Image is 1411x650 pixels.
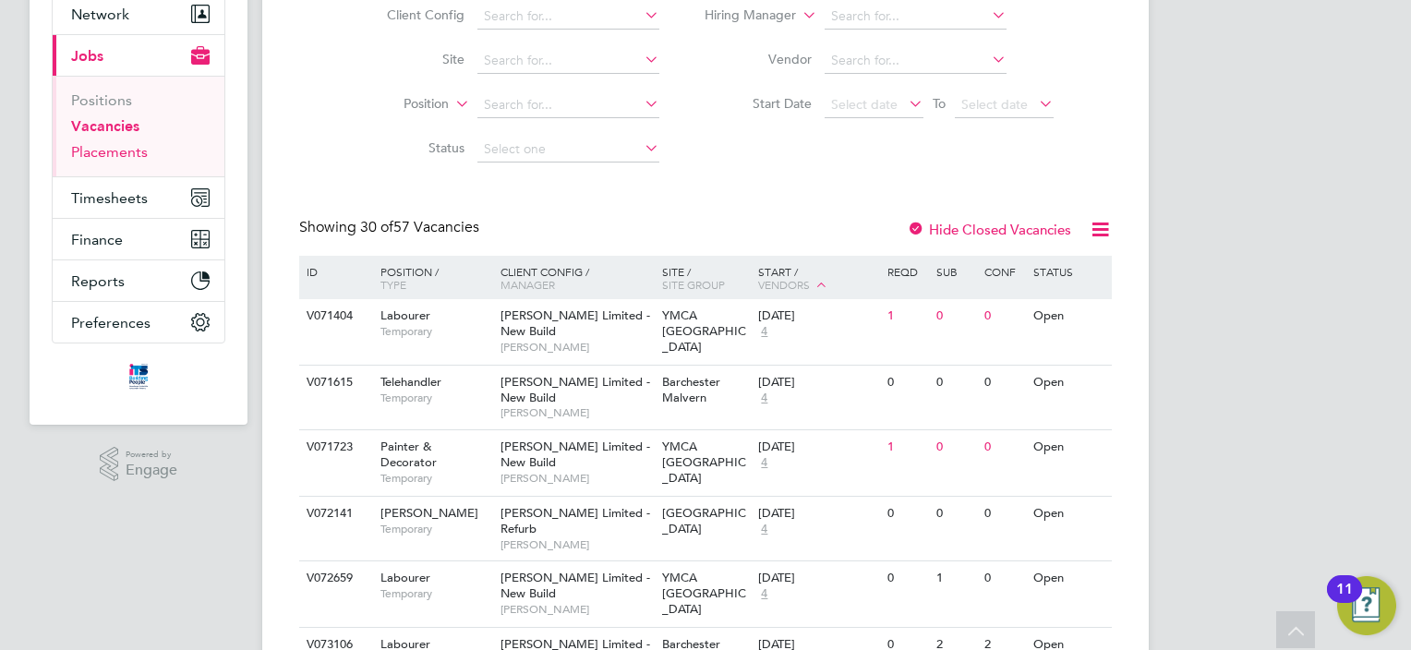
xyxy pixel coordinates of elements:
div: Position / [367,256,496,300]
button: Jobs [53,35,224,76]
span: [PERSON_NAME] Limited - New Build [500,307,650,339]
div: [DATE] [758,439,878,455]
span: Site Group [662,277,725,292]
div: Sub [932,256,980,287]
label: Client Config [358,6,464,23]
span: [PERSON_NAME] Limited - New Build [500,570,650,601]
span: [PERSON_NAME] [500,537,653,552]
span: [PERSON_NAME] [500,405,653,420]
div: V071723 [302,430,367,464]
img: itsconstruction-logo-retina.png [126,362,151,391]
div: 0 [883,497,931,531]
span: Reports [71,272,125,290]
div: 0 [932,497,980,531]
span: [PERSON_NAME] Limited - Refurb [500,505,650,536]
div: Open [1029,299,1109,333]
span: Telehandler [380,374,441,390]
div: 0 [980,366,1028,400]
div: Jobs [53,76,224,176]
div: 1 [883,299,931,333]
div: Conf [980,256,1028,287]
span: 30 of [360,218,393,236]
span: [PERSON_NAME] [500,602,653,617]
span: 4 [758,324,770,340]
span: Barchester Malvern [662,374,720,405]
span: Manager [500,277,555,292]
div: Reqd [883,256,931,287]
div: [DATE] [758,375,878,391]
div: 0 [932,366,980,400]
span: Select date [831,96,898,113]
span: Timesheets [71,189,148,207]
span: Jobs [71,47,103,65]
span: Temporary [380,586,491,601]
div: 11 [1336,589,1353,613]
span: Select date [961,96,1028,113]
span: Powered by [126,447,177,463]
label: Site [358,51,464,67]
div: Open [1029,561,1109,596]
div: Status [1029,256,1109,287]
a: Powered byEngage [100,447,178,482]
div: 0 [980,561,1028,596]
button: Finance [53,219,224,259]
button: Open Resource Center, 11 new notifications [1337,576,1396,635]
div: 0 [932,430,980,464]
label: Start Date [705,95,812,112]
div: V072659 [302,561,367,596]
div: [DATE] [758,506,878,522]
span: [PERSON_NAME] Limited - New Build [500,439,650,470]
span: YMCA [GEOGRAPHIC_DATA] [662,307,746,355]
span: 4 [758,522,770,537]
span: Temporary [380,471,491,486]
button: Reports [53,260,224,301]
span: [GEOGRAPHIC_DATA] [662,505,746,536]
div: 0 [932,299,980,333]
span: Labourer [380,307,430,323]
div: V071404 [302,299,367,333]
div: Open [1029,430,1109,464]
div: Client Config / [496,256,657,300]
span: Labourer [380,570,430,585]
span: Painter & Decorator [380,439,437,470]
span: Temporary [380,324,491,339]
div: V071615 [302,366,367,400]
div: 1 [883,430,931,464]
input: Search for... [825,4,1007,30]
span: [PERSON_NAME] [500,471,653,486]
span: [PERSON_NAME] [380,505,478,521]
div: 1 [932,561,980,596]
span: Preferences [71,314,151,331]
span: 57 Vacancies [360,218,479,236]
span: [PERSON_NAME] [500,340,653,355]
a: Go to home page [52,362,225,391]
div: ID [302,256,367,287]
label: Hide Closed Vacancies [907,221,1071,238]
div: 0 [883,366,931,400]
button: Preferences [53,302,224,343]
div: Site / [657,256,754,300]
span: Vendors [758,277,810,292]
span: 4 [758,455,770,471]
div: Start / [754,256,883,302]
label: Vendor [705,51,812,67]
div: [DATE] [758,308,878,324]
input: Search for... [477,92,659,118]
span: Temporary [380,522,491,536]
span: YMCA [GEOGRAPHIC_DATA] [662,439,746,486]
span: To [927,91,951,115]
label: Position [343,95,449,114]
div: Open [1029,366,1109,400]
input: Search for... [477,48,659,74]
div: 0 [883,561,931,596]
div: Showing [299,218,483,237]
label: Hiring Manager [690,6,796,25]
a: Placements [71,143,148,161]
button: Timesheets [53,177,224,218]
div: 0 [980,299,1028,333]
span: [PERSON_NAME] Limited - New Build [500,374,650,405]
span: Network [71,6,129,23]
span: Temporary [380,391,491,405]
a: Vacancies [71,117,139,135]
span: Engage [126,463,177,478]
